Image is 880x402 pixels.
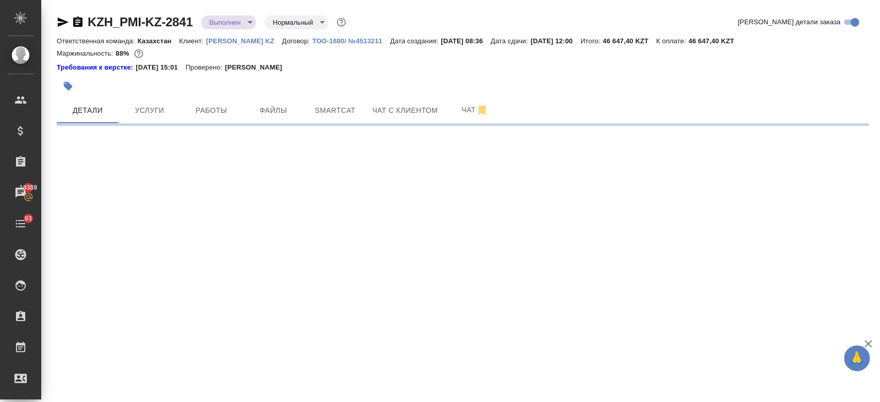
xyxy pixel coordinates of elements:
[57,62,136,73] a: Требования к верстке:
[476,104,488,116] svg: Отписаться
[248,104,298,117] span: Файлы
[530,37,580,45] p: [DATE] 12:00
[441,37,491,45] p: [DATE] 08:36
[57,16,69,28] button: Скопировать ссылку для ЯМессенджера
[179,37,206,45] p: Клиент:
[72,16,84,28] button: Скопировать ссылку
[88,15,193,29] a: KZH_PMI-KZ-2841
[57,62,136,73] div: Нажми, чтобы открыть папку с инструкцией
[848,347,866,369] span: 🙏
[138,37,179,45] p: Казахстан
[3,211,39,237] a: 93
[206,36,282,45] a: [PERSON_NAME] KZ
[3,180,39,206] a: 18389
[19,213,38,224] span: 93
[270,18,316,27] button: Нормальный
[688,37,742,45] p: 46 647,40 KZT
[372,104,438,117] span: Чат с клиентом
[225,62,290,73] p: [PERSON_NAME]
[125,104,174,117] span: Услуги
[206,18,244,27] button: Выполнен
[390,37,441,45] p: Дата создания:
[491,37,530,45] p: Дата сдачи:
[312,37,390,45] p: ТОО-1680/ №4513211
[450,104,500,116] span: Чат
[187,104,236,117] span: Работы
[656,37,689,45] p: К оплате:
[132,47,145,60] button: 769.19 RUB; 0.00 KZT;
[580,37,603,45] p: Итого:
[136,62,186,73] p: [DATE] 15:01
[844,345,870,371] button: 🙏
[264,15,328,29] div: Выполнен
[335,15,348,29] button: Доп статусы указывают на важность/срочность заказа
[310,104,360,117] span: Smartcat
[13,182,43,193] span: 18389
[57,49,115,57] p: Маржинальность:
[206,37,282,45] p: [PERSON_NAME] KZ
[201,15,256,29] div: Выполнен
[115,49,131,57] p: 88%
[186,62,225,73] p: Проверено:
[57,75,79,97] button: Добавить тэг
[63,104,112,117] span: Детали
[312,36,390,45] a: ТОО-1680/ №4513211
[282,37,312,45] p: Договор:
[738,17,840,27] span: [PERSON_NAME] детали заказа
[603,37,656,45] p: 46 647,40 KZT
[57,37,138,45] p: Ответственная команда:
